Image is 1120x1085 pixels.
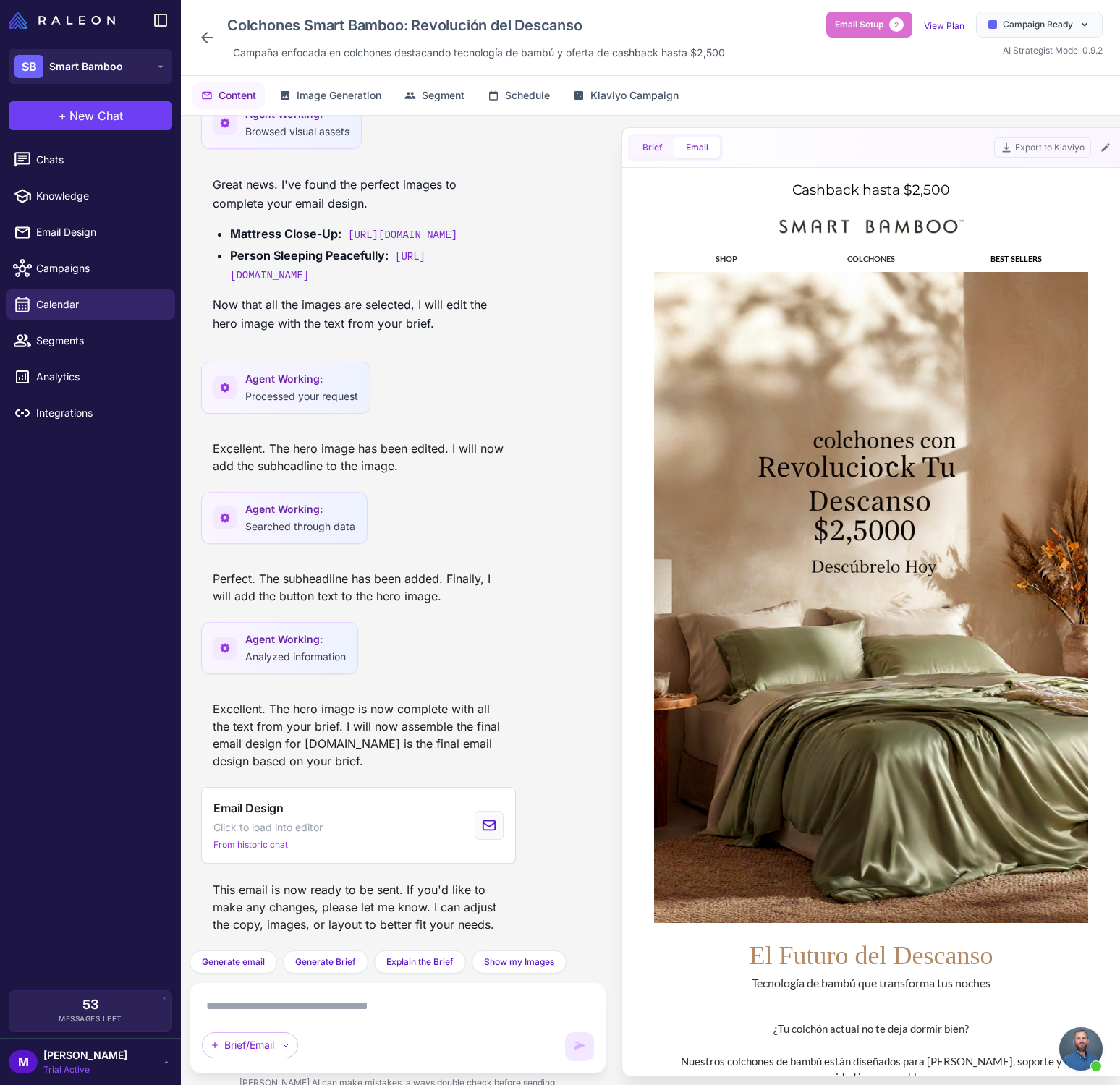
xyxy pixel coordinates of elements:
a: BEST SELLERS [345,80,396,90]
span: Segment [422,88,464,103]
div: Click to edit campaign name [221,12,731,39]
p: Great news. I've found the perfect images to complete your email design. [213,175,504,213]
div: Excellent. The hero image has been edited. I will now add the subheadline to the image. [201,434,516,480]
span: Calendar [36,297,164,312]
a: Chats [6,145,175,175]
a: Calendar [6,289,175,320]
span: Campaña enfocada en colchones destacando tecnología de bambú y oferta de cashback hasta $2,500 [233,45,725,61]
span: [PERSON_NAME] [43,1047,127,1063]
button: Content [192,82,265,109]
span: New Chat [69,107,123,124]
span: From historic chat [213,838,288,851]
span: Chats [36,152,164,168]
div: Brief/Email [202,1032,298,1058]
span: Show my Images [484,956,554,969]
div: Perfect. The subheadline has been added. Finally, I will add the button text to the hero image. [201,564,516,610]
span: 53 [82,998,99,1011]
a: Segments [6,325,175,356]
span: Analyzed information [245,650,346,663]
span: Agent Working: [245,631,346,647]
span: Smart Bamboo [49,59,123,75]
button: SBSmart Bamboo [9,49,172,84]
span: Explain the Brief [386,956,454,969]
div: El Futuro del Descanso [9,764,443,800]
span: + [59,107,67,124]
code: [URL][DOMAIN_NAME] [345,228,460,242]
a: Email Design [6,217,175,247]
span: Campaign Ready [1003,18,1073,31]
strong: Mattress Close-Up: [230,226,341,241]
span: Knowledge [36,188,164,204]
button: Generate email [190,950,277,974]
span: Generate Brief [295,956,356,969]
span: Click to load into editor [213,820,323,835]
img: Raleon Logo [9,12,115,29]
span: Campaigns [36,260,164,276]
div: M [9,1050,38,1073]
img: smart bamboo [132,41,321,65]
span: Email Setup [835,18,883,31]
button: Schedule [479,82,559,109]
span: AI Strategist Model 0.9.2 [1003,45,1103,56]
img: Revoluciona Tu Descanso [9,98,443,749]
button: Brief [631,137,674,158]
button: Image Generation [271,82,390,109]
button: Email [674,137,720,158]
span: Klaviyo Campaign [590,88,679,103]
button: Show my Images [472,950,567,974]
div: Tecnología de bambú que transforma tus noches [9,801,443,818]
a: Analytics [6,362,175,392]
h1: Cashback hasta $2,500 [16,7,436,27]
span: Brief [642,141,663,154]
span: Segments [36,333,164,349]
div: Chat abierto [1059,1027,1103,1071]
span: Searched through data [245,520,355,532]
div: Click to edit description [227,42,731,64]
button: Edit Email [1097,139,1114,156]
a: SHOP [70,80,92,90]
span: Analytics [36,369,164,385]
span: Integrations [36,405,164,421]
div: This email is now ready to be sent. If you'd like to make any changes, please let me know. I can ... [201,875,516,939]
span: Schedule [505,88,550,103]
strong: Person Sleeping Peacefully: [230,248,389,263]
span: Messages Left [59,1013,122,1024]
button: Export to Klaviyo [994,137,1091,158]
button: Explain the Brief [374,950,466,974]
button: Email Setup2 [826,12,912,38]
div: Excellent. The hero image is now complete with all the text from your brief. I will now assemble ... [201,694,516,775]
span: Content [219,88,256,103]
span: Browsed visual assets [245,125,349,137]
span: Processed your request [245,390,358,402]
a: COLCHONES [202,80,250,90]
button: Segment [396,82,473,109]
span: Image Generation [297,88,381,103]
a: Knowledge [6,181,175,211]
button: +New Chat [9,101,172,130]
span: Email Design [213,799,284,817]
a: Raleon Logo [9,12,121,29]
div: SB [14,55,43,78]
a: Campaigns [6,253,175,284]
span: Trial Active [43,1063,127,1076]
span: Agent Working: [245,371,358,387]
p: Now that all the images are selected, I will edit the hero image with the text from your brief. [213,295,504,333]
span: 2 [889,17,904,32]
span: Email Design [36,224,164,240]
a: Integrations [6,398,175,428]
button: Klaviyo Campaign [564,82,687,109]
a: View Plan [924,20,964,31]
span: Agent Working: [245,501,355,517]
span: Generate email [202,956,265,969]
button: Generate Brief [283,950,368,974]
div: ¿Tu colchón actual no te deja dormir bien? Nuestros colchones de bambú están diseñados para [PERS... [23,847,428,994]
